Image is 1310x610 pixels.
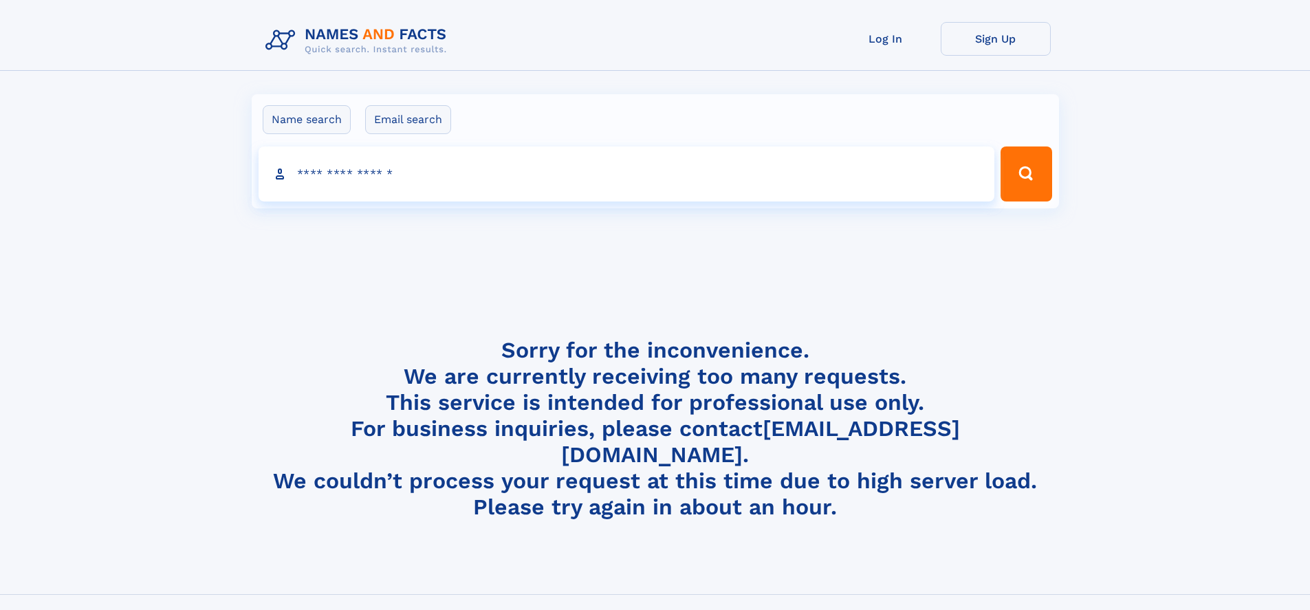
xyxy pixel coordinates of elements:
[831,22,941,56] a: Log In
[259,146,995,201] input: search input
[263,105,351,134] label: Name search
[260,22,458,59] img: Logo Names and Facts
[260,337,1051,521] h4: Sorry for the inconvenience. We are currently receiving too many requests. This service is intend...
[941,22,1051,56] a: Sign Up
[1001,146,1051,201] button: Search Button
[365,105,451,134] label: Email search
[561,415,960,468] a: [EMAIL_ADDRESS][DOMAIN_NAME]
